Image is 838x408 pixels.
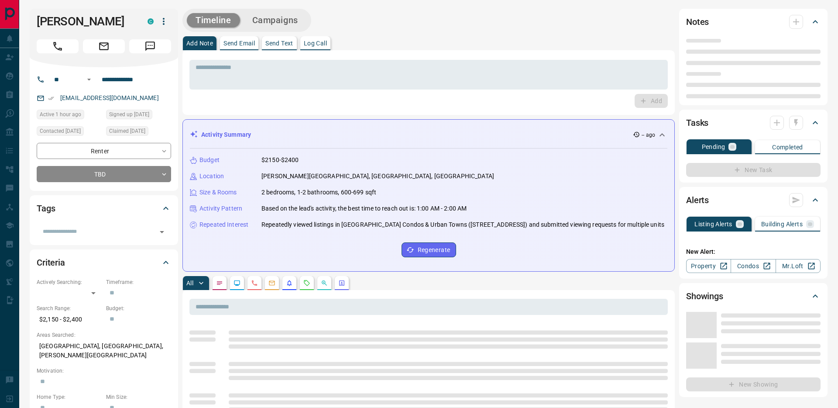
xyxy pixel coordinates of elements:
[199,220,248,229] p: Repeated Interest
[702,144,725,150] p: Pending
[190,127,667,143] div: Activity Summary-- ago
[234,280,240,287] svg: Lead Browsing Activity
[686,286,821,307] div: Showings
[48,95,54,101] svg: Email Verified
[37,201,55,215] h2: Tags
[251,280,258,287] svg: Calls
[772,144,803,150] p: Completed
[223,40,255,46] p: Send Email
[216,280,223,287] svg: Notes
[37,110,102,122] div: Wed Oct 15 2025
[37,331,171,339] p: Areas Searched:
[37,278,102,286] p: Actively Searching:
[106,126,171,138] div: Wed Oct 08 2025
[37,304,102,312] p: Search Range:
[37,39,79,53] span: Call
[37,126,102,138] div: Wed Oct 08 2025
[106,278,171,286] p: Timeframe:
[686,116,708,130] h2: Tasks
[642,131,655,139] p: -- ago
[304,40,327,46] p: Log Call
[109,110,149,119] span: Signed up [DATE]
[686,15,709,29] h2: Notes
[686,259,731,273] a: Property
[686,193,709,207] h2: Alerts
[286,280,293,287] svg: Listing Alerts
[84,74,94,85] button: Open
[40,110,81,119] span: Active 1 hour ago
[686,247,821,256] p: New Alert:
[261,188,376,197] p: 2 bedrooms, 1-2 bathrooms, 600-699 sqft
[37,312,102,327] p: $2,150 - $2,400
[60,94,159,101] a: [EMAIL_ADDRESS][DOMAIN_NAME]
[261,204,467,213] p: Based on the lead's activity, the best time to reach out is: 1:00 AM - 2:00 AM
[261,156,299,165] p: $2150-$2400
[129,39,171,53] span: Message
[303,280,310,287] svg: Requests
[402,242,456,257] button: Regenerate
[186,40,213,46] p: Add Note
[106,110,171,122] div: Wed Oct 08 2025
[37,143,171,159] div: Renter
[37,339,171,363] p: [GEOGRAPHIC_DATA], [GEOGRAPHIC_DATA], [PERSON_NAME][GEOGRAPHIC_DATA]
[686,190,821,211] div: Alerts
[156,226,168,238] button: Open
[261,220,664,229] p: Repeatedly viewed listings in [GEOGRAPHIC_DATA] Condos & Urban Towns ([STREET_ADDRESS]) and submi...
[201,130,251,139] p: Activity Summary
[106,304,171,312] p: Budget:
[37,252,171,273] div: Criteria
[199,156,220,165] p: Budget
[268,280,275,287] svg: Emails
[265,40,293,46] p: Send Text
[776,259,821,273] a: Mr.Loft
[686,289,723,303] h2: Showings
[761,221,803,227] p: Building Alerts
[694,221,732,227] p: Listing Alerts
[244,13,307,28] button: Campaigns
[37,14,134,28] h1: [PERSON_NAME]
[321,280,328,287] svg: Opportunities
[261,172,494,181] p: [PERSON_NAME][GEOGRAPHIC_DATA], [GEOGRAPHIC_DATA], [GEOGRAPHIC_DATA]
[187,13,240,28] button: Timeline
[37,367,171,375] p: Motivation:
[83,39,125,53] span: Email
[199,204,242,213] p: Activity Pattern
[686,112,821,133] div: Tasks
[106,393,171,401] p: Min Size:
[109,127,145,135] span: Claimed [DATE]
[199,172,224,181] p: Location
[37,166,171,182] div: TBD
[338,280,345,287] svg: Agent Actions
[186,280,193,286] p: All
[37,256,65,270] h2: Criteria
[731,259,776,273] a: Condos
[148,18,154,24] div: condos.ca
[37,198,171,219] div: Tags
[199,188,237,197] p: Size & Rooms
[686,11,821,32] div: Notes
[37,393,102,401] p: Home Type:
[40,127,81,135] span: Contacted [DATE]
